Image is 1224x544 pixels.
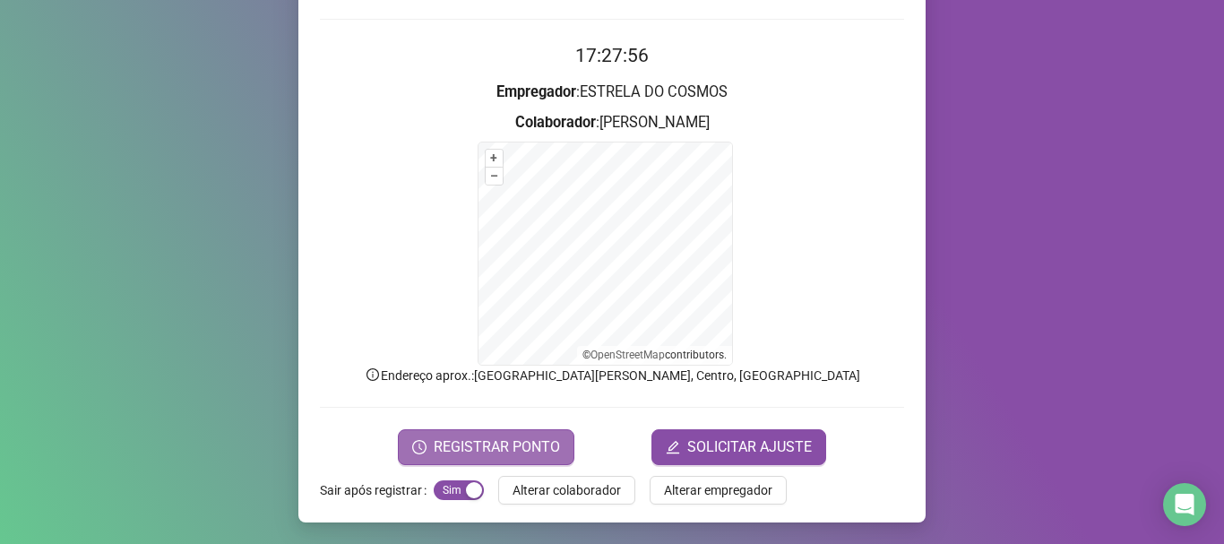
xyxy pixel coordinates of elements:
[664,480,772,500] span: Alterar empregador
[498,476,635,505] button: Alterar colaborador
[666,440,680,454] span: edit
[320,81,904,104] h3: : ESTRELA DO COSMOS
[650,476,787,505] button: Alterar empregador
[486,150,503,167] button: +
[515,114,596,131] strong: Colaborador
[496,83,576,100] strong: Empregador
[398,429,574,465] button: REGISTRAR PONTO
[412,440,427,454] span: clock-circle
[365,367,381,383] span: info-circle
[1163,483,1206,526] div: Open Intercom Messenger
[320,366,904,385] p: Endereço aprox. : [GEOGRAPHIC_DATA][PERSON_NAME], Centro, [GEOGRAPHIC_DATA]
[651,429,826,465] button: editSOLICITAR AJUSTE
[513,480,621,500] span: Alterar colaborador
[320,111,904,134] h3: : [PERSON_NAME]
[575,45,649,66] time: 17:27:56
[590,349,665,361] a: OpenStreetMap
[320,476,434,505] label: Sair após registrar
[486,168,503,185] button: –
[687,436,812,458] span: SOLICITAR AJUSTE
[582,349,727,361] li: © contributors.
[434,436,560,458] span: REGISTRAR PONTO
